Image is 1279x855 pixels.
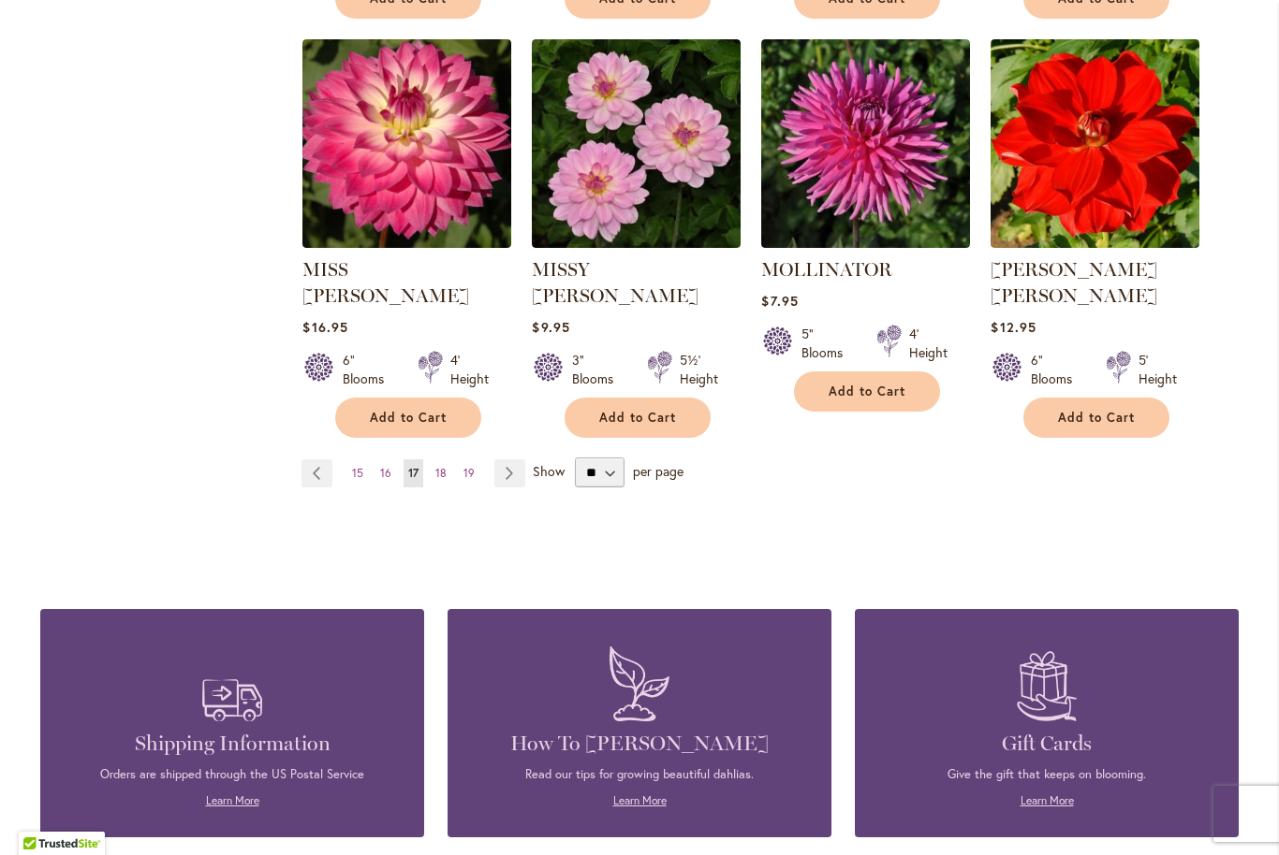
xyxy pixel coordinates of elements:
[532,39,741,248] img: MISSY SUE
[206,793,259,807] a: Learn More
[532,318,569,336] span: $9.95
[370,410,447,426] span: Add to Cart
[883,731,1211,757] h4: Gift Cards
[991,318,1036,336] span: $12.95
[302,318,347,336] span: $16.95
[533,462,565,480] span: Show
[613,793,667,807] a: Learn More
[991,234,1199,252] a: MOLLY ANN
[633,462,684,480] span: per page
[599,410,676,426] span: Add to Cart
[1139,351,1177,388] div: 5' Height
[302,258,469,307] a: MISS [PERSON_NAME]
[761,234,970,252] a: MOLLINATOR
[435,466,447,480] span: 18
[883,766,1211,783] p: Give the gift that keeps on blooming.
[991,39,1199,248] img: MOLLY ANN
[680,351,718,388] div: 5½' Height
[408,466,419,480] span: 17
[801,325,854,362] div: 5" Blooms
[909,325,948,362] div: 4' Height
[761,258,892,281] a: MOLLINATOR
[565,398,711,438] button: Add to Cart
[459,459,479,487] a: 19
[1021,793,1074,807] a: Learn More
[347,459,368,487] a: 15
[532,234,741,252] a: MISSY SUE
[476,731,803,757] h4: How To [PERSON_NAME]
[463,466,475,480] span: 19
[302,39,511,248] img: MISS DELILAH
[1058,410,1135,426] span: Add to Cart
[352,466,363,480] span: 15
[1031,351,1083,388] div: 6" Blooms
[335,398,481,438] button: Add to Cart
[572,351,625,388] div: 3" Blooms
[532,258,698,307] a: MISSY [PERSON_NAME]
[450,351,489,388] div: 4' Height
[1023,398,1169,438] button: Add to Cart
[14,789,66,841] iframe: Launch Accessibility Center
[476,766,803,783] p: Read our tips for growing beautiful dahlias.
[991,258,1157,307] a: [PERSON_NAME] [PERSON_NAME]
[761,292,798,310] span: $7.95
[375,459,396,487] a: 16
[68,766,396,783] p: Orders are shipped through the US Postal Service
[761,39,970,248] img: MOLLINATOR
[829,384,905,399] span: Add to Cart
[68,731,396,757] h4: Shipping Information
[343,351,395,388] div: 6" Blooms
[302,234,511,252] a: MISS DELILAH
[380,466,391,480] span: 16
[431,459,451,487] a: 18
[794,371,940,412] button: Add to Cart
